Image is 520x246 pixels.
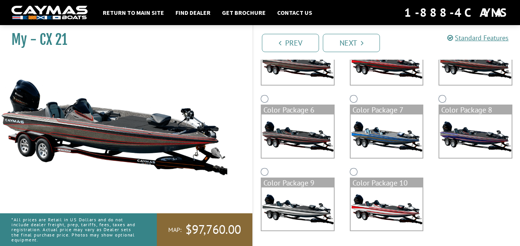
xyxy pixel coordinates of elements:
div: 1-888-4CAYMAS [404,4,509,21]
h1: My - CX 21 [11,31,233,48]
a: Return to main site [99,8,168,17]
img: color_package_341.png [351,187,423,231]
a: Prev [262,34,319,52]
img: color_package_335.png [351,41,423,85]
span: $97,760.00 [185,222,241,238]
img: color_package_337.png [262,114,334,158]
div: Color Package 6 [262,105,334,114]
img: color_package_334.png [262,41,334,85]
ul: Pagination [260,33,520,52]
a: Find Dealer [172,8,214,17]
img: color_package_340.png [262,187,334,231]
a: Contact Us [273,8,316,17]
div: Color Package 7 [351,105,423,114]
div: Color Package 8 [439,105,512,114]
p: *All prices are Retail in US Dollars and do not include dealer freight, prep, tariffs, fees, taxe... [11,213,140,246]
img: color_package_339.png [439,114,512,158]
img: color_package_336.png [439,41,512,85]
a: MAP:$97,760.00 [157,213,252,246]
div: Color Package 9 [262,178,334,187]
a: Next [323,34,380,52]
a: Standard Features [447,33,509,42]
span: MAP: [168,226,182,234]
img: color_package_338.png [351,114,423,158]
img: white-logo-c9c8dbefe5ff5ceceb0f0178aa75bf4bb51f6bca0971e226c86eb53dfe498488.png [11,6,88,20]
a: Get Brochure [218,8,270,17]
div: Color Package 10 [351,178,423,187]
